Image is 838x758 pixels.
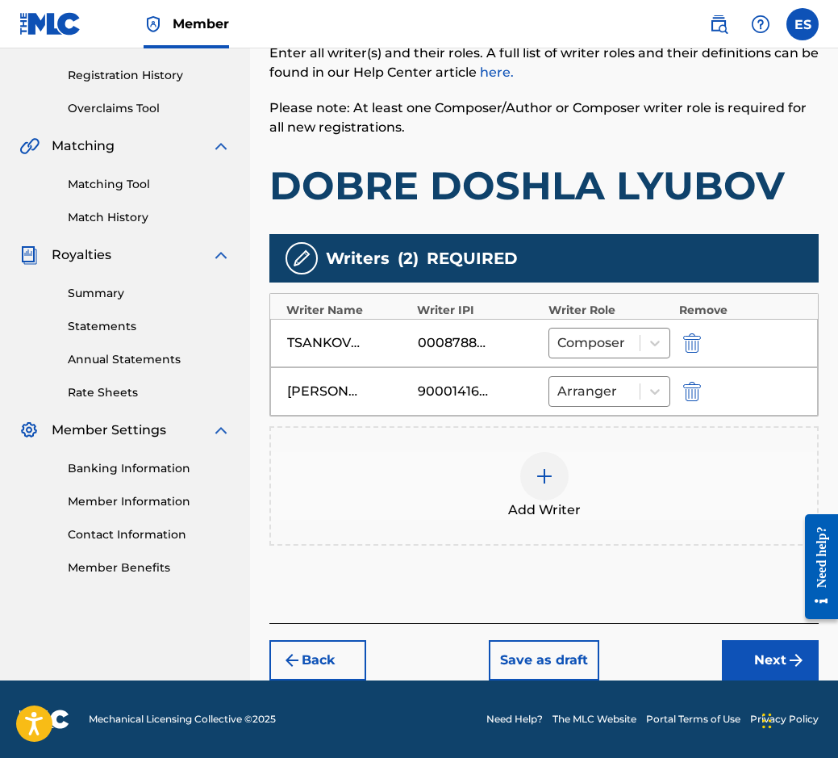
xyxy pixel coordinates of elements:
img: Royalties [19,245,39,265]
a: Rate Sheets [68,384,231,401]
a: The MLC Website [552,712,636,727]
div: User Menu [786,8,819,40]
img: help [751,15,770,34]
div: Help [744,8,777,40]
img: Matching [19,136,40,156]
a: Privacy Policy [750,712,819,727]
span: Royalties [52,245,111,265]
a: Member Benefits [68,559,231,576]
img: 12a2ab48e56ec057fbd8.svg [683,333,701,353]
a: Public Search [703,8,735,40]
span: ( 2 ) [398,246,419,270]
img: expand [211,421,231,440]
a: Member Information [68,493,231,510]
a: Matching Tool [68,176,231,193]
div: Writer IPI [417,302,540,319]
a: Statements [68,318,231,335]
a: Portal Terms of Use [646,712,740,727]
div: Remove [679,302,802,319]
img: logo [19,710,69,729]
iframe: Resource Center [793,502,838,632]
a: Annual Statements [68,351,231,368]
a: Match History [68,209,231,226]
button: Save as draft [489,640,599,681]
img: expand [211,136,231,156]
span: Member Settings [52,421,166,440]
a: Need Help? [486,712,543,727]
a: here. [480,65,514,80]
a: Summary [68,285,231,302]
span: Writers [326,246,390,270]
span: REQUIRED [427,246,518,270]
div: Плъзни [762,697,772,745]
img: Top Rightsholder [144,15,163,34]
img: f7272a7cc735f4ea7f67.svg [786,651,806,670]
button: Back [269,640,366,681]
div: Writer Name [286,302,409,319]
img: writers [292,249,311,268]
div: Джаджи за чат [757,681,838,758]
div: Writer Role [548,302,671,319]
a: Registration History [68,67,231,84]
span: Mechanical Licensing Collective © 2025 [89,712,276,727]
img: search [709,15,728,34]
img: Member Settings [19,421,39,440]
iframe: Chat Widget [757,681,838,758]
a: Contact Information [68,526,231,543]
span: Please note: At least one Composer/Author or Composer writer role is required for all new registr... [269,100,807,135]
img: 12a2ab48e56ec057fbd8.svg [683,382,701,401]
img: add [535,467,554,486]
span: Add Writer [508,500,581,520]
img: MLC Logo [19,12,81,36]
a: Banking Information [68,460,231,477]
span: Member [173,15,229,33]
button: Next [722,640,819,681]
a: Overclaims Tool [68,100,231,117]
h1: DOBRE DOSHLA LYUBOV [269,161,819,210]
img: 7ee5dd4eb1f8a8e3ef2f.svg [282,651,302,670]
img: expand [211,245,231,265]
span: Matching [52,136,115,156]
